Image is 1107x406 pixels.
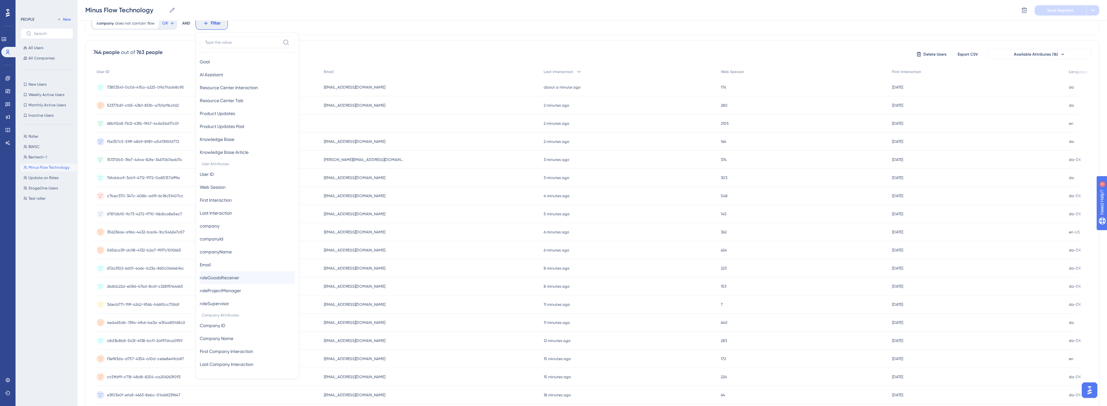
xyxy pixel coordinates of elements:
span: does not contain [115,21,146,26]
span: da-DK [1069,338,1081,343]
span: First Interaction [200,196,232,204]
time: 12 minutes ago [544,338,570,343]
button: Email [200,258,295,271]
span: First Interaction [892,69,921,74]
time: [DATE] [892,230,903,234]
span: Company Attributes [200,310,295,319]
button: First Interaction [200,194,295,207]
time: [DATE] [892,302,903,307]
time: [DATE] [892,121,903,126]
span: 0656ca39-dc98-4132-b2a7-9917c1092663 [107,248,181,253]
time: [DATE] [892,212,903,216]
span: 2105 [721,121,729,126]
span: companyName [200,248,232,256]
button: Knowledge Base [200,133,295,146]
span: 76fabba9-3cb9-4712-9172-0a85157dff9a [107,175,180,180]
span: company [97,21,114,26]
div: 763 people [136,48,163,56]
span: Product Updates Post [200,123,244,130]
span: 3decb771-119f-4242-956b-b66f0cc758df [107,302,179,307]
span: cc5ffdf9-c718-48d8-8254-ca206263f093 [107,374,180,379]
button: Available Attributes (16) [988,49,1091,59]
span: 64 [721,392,725,398]
span: OR [162,21,168,26]
span: Language [1069,69,1088,74]
time: 11 minutes ago [544,320,570,325]
button: company [200,219,295,232]
span: [EMAIL_ADDRESS][DOMAIN_NAME] [324,103,385,108]
button: Knowledge Base Article [200,146,295,159]
button: Delete Users [915,49,948,59]
div: 744 people [93,48,120,56]
span: Filter [211,19,221,27]
div: AND [182,17,190,30]
span: First Company Interaction [200,347,253,355]
button: Export CSV [952,49,984,59]
span: c7bec370-347c-408b-a619-6c18c5f407cc [107,193,183,198]
button: Company Name [200,332,295,345]
span: [EMAIL_ADDRESS][DOMAIN_NAME] [324,338,385,343]
time: 2 minutes ago [544,121,569,126]
button: Product Updates [200,107,295,120]
span: 280 [721,103,728,108]
time: 8 minutes ago [544,284,569,289]
button: companyId [200,232,295,245]
button: Update on Roles [21,174,77,182]
span: Web Session [721,69,744,74]
span: Company ID [200,322,225,329]
span: 548 [721,193,728,198]
time: [DATE] [892,248,903,252]
span: Resource Center Interaction [200,84,258,91]
span: [EMAIL_ADDRESS][DOMAIN_NAME] [324,392,385,398]
time: [DATE] [892,194,903,198]
time: [DATE] [892,284,903,289]
span: en-US [1069,230,1080,235]
time: 6 minutes ago [544,248,569,252]
span: 223 [721,266,727,271]
span: da [1069,175,1074,180]
span: All Companies [28,56,55,61]
span: en [1069,356,1073,361]
span: da-DK [1069,374,1081,379]
button: Save Segment [1035,5,1086,16]
span: da-DK [1069,193,1081,198]
span: [EMAIL_ADDRESS][DOMAIN_NAME] [324,374,385,379]
button: Monthly Active Users [21,101,73,109]
span: 6787dbf0-9c73-4272-9710-f6b8ca8e5ec7 [107,211,182,217]
time: 18 minutes ago [544,393,571,397]
span: Last Interaction [200,209,232,217]
span: [EMAIL_ADDRESS][DOMAIN_NAME] [324,302,385,307]
button: Last Company Interaction [200,358,295,371]
div: out of [121,48,135,56]
span: 164 [721,139,726,144]
span: roleSupervisor [200,300,229,307]
time: 15 minutes ago [544,375,571,379]
button: OR [161,18,176,28]
span: c8d3b8b8-543f-4f38-bcf1-2af97dca0959 [107,338,182,343]
button: Resource Center Tab [200,94,295,107]
button: Inactive Users [21,112,73,119]
time: 8 minutes ago [544,266,569,271]
button: roleProjectManager [200,284,295,297]
span: da-DK [1069,284,1081,289]
span: BWSC [28,144,40,149]
span: flow [147,21,154,26]
span: 672a3102-6d0f-4a6c-b23a-860c06deb14c [107,266,184,271]
time: [DATE] [892,393,903,397]
button: StageOne Users [21,184,77,192]
span: Delete Users [923,52,947,57]
time: [DATE] [892,139,903,144]
time: [DATE] [892,176,903,180]
button: roleSupervisor [200,297,295,310]
span: f3ef83da-d757-4354-a10d-ce6e8e49cb87 [107,356,184,361]
span: Available Attributes (16) [1014,52,1058,57]
span: Export CSV [958,52,978,57]
button: Resource Center Interaction [200,81,295,94]
button: Beritech-1 [21,153,77,161]
span: 52377b81-cf65-43b1-85fb-a7b1af1bcfd2 [107,103,179,108]
span: roleGoodsReceiver [200,274,239,282]
span: f5e357c5-59ff-4849-8981-a5d1390fd772 [107,139,179,144]
time: 15 minutes ago [544,357,571,361]
span: Monthly Active Users [28,102,66,108]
